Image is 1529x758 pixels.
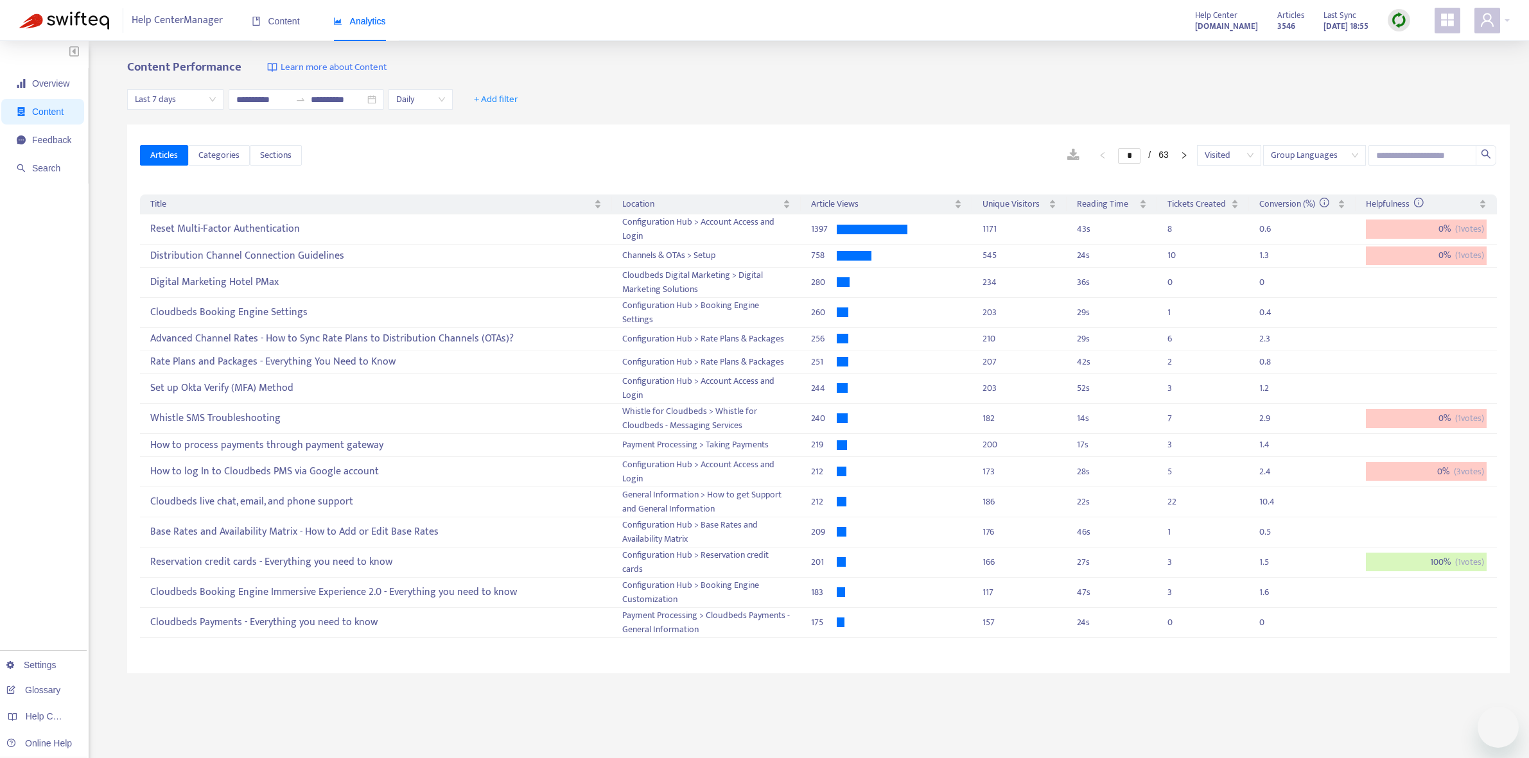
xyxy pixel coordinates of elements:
[17,164,26,173] span: search
[1167,306,1193,320] div: 1
[811,585,837,599] div: 183
[1480,12,1495,28] span: user
[6,685,60,695] a: Glossary
[811,465,837,479] div: 212
[983,248,1056,263] div: 545
[1259,248,1285,263] div: 1.3
[1167,616,1193,630] div: 0
[1167,495,1193,509] div: 22
[983,495,1056,509] div: 186
[295,94,306,105] span: to
[150,351,602,372] div: Rate Plans and Packages - Everything You Need to Know
[1077,555,1147,569] div: 27 s
[32,78,69,89] span: Overview
[801,194,972,214] th: Article Views
[1259,355,1285,369] div: 0.8
[1092,148,1113,163] button: left
[1118,148,1168,163] li: 1/63
[811,306,837,320] div: 260
[333,17,342,26] span: area-chart
[17,107,26,116] span: container
[1077,355,1147,369] div: 42 s
[1259,465,1285,479] div: 2.4
[32,163,60,173] span: Search
[1167,222,1193,236] div: 8
[1259,616,1285,630] div: 0
[612,434,801,457] td: Payment Processing > Taking Payments
[1259,306,1285,320] div: 0.4
[1259,381,1285,395] div: 1.2
[811,275,837,289] div: 280
[1324,19,1368,33] strong: [DATE] 18:55
[396,90,445,109] span: Daily
[811,381,837,395] div: 244
[811,555,837,569] div: 201
[1195,19,1258,33] a: [DOMAIN_NAME]
[1259,411,1285,426] div: 2.9
[150,329,602,350] div: Advanced Channel Rates - How to Sync Rate Plans to Distribution Channels (OTAs)?
[150,612,602,633] div: Cloudbeds Payments - Everything you need to know
[267,60,387,75] a: Learn more about Content
[150,521,602,542] div: Base Rates and Availability Matrix - How to Add or Edit Base Rates
[1167,381,1193,395] div: 3
[1259,495,1285,509] div: 10.4
[1205,146,1254,165] span: Visited
[1077,197,1137,211] span: Reading Time
[252,17,261,26] span: book
[1455,555,1484,569] span: ( 1 votes)
[1366,196,1424,211] span: Helpfulness
[1366,220,1487,239] div: 0 %
[127,57,241,77] b: Content Performance
[150,271,602,293] div: Digital Marketing Hotel PMax
[1259,332,1285,346] div: 2.3
[1099,151,1106,159] span: left
[622,197,780,211] span: Location
[612,194,801,214] th: Location
[1167,525,1193,539] div: 1
[1259,196,1330,211] span: Conversion (%)
[1277,19,1295,33] strong: 3546
[612,350,801,374] td: Configuration Hub > Rate Plans & Packages
[1366,246,1487,266] div: 0 %
[1092,148,1113,163] li: Previous Page
[1148,150,1151,160] span: /
[1077,248,1147,263] div: 24 s
[1259,438,1285,452] div: 1.4
[474,92,518,107] span: + Add filter
[983,306,1056,320] div: 203
[150,148,178,162] span: Articles
[1157,194,1248,214] th: Tickets Created
[464,89,528,110] button: + Add filter
[6,660,57,670] a: Settings
[1167,555,1193,569] div: 3
[1174,148,1194,163] li: Next Page
[1440,12,1455,28] span: appstore
[150,197,591,211] span: Title
[26,711,78,721] span: Help Centers
[983,355,1056,369] div: 207
[972,194,1067,214] th: Unique Visitors
[188,145,250,166] button: Categories
[150,435,602,456] div: How to process payments through payment gateway
[135,90,216,109] span: Last 7 days
[612,608,801,638] td: Payment Processing > Cloudbeds Payments - General Information
[1077,616,1147,630] div: 24 s
[1259,275,1285,289] div: 0
[1455,248,1484,263] span: ( 1 votes)
[983,616,1056,630] div: 157
[1167,248,1193,263] div: 10
[1167,275,1193,289] div: 0
[281,60,387,75] span: Learn more about Content
[1167,411,1193,426] div: 7
[252,16,300,26] span: Content
[150,219,602,240] div: Reset Multi-Factor Authentication
[1259,525,1285,539] div: 0.5
[983,197,1046,211] span: Unique Visitors
[612,245,801,268] td: Channels & OTAs > Setup
[1366,409,1487,428] div: 0 %
[1077,222,1147,236] div: 43 s
[6,738,72,748] a: Online Help
[811,355,837,369] div: 251
[150,491,602,512] div: Cloudbeds live chat, email, and phone support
